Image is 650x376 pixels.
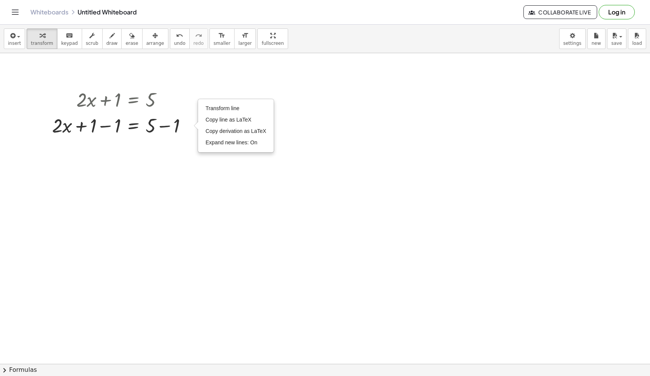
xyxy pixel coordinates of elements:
[241,31,249,40] i: format_size
[31,41,53,46] span: transform
[206,105,239,111] span: Transform line
[262,41,284,46] span: fullscreen
[607,28,626,49] button: save
[193,41,204,46] span: redo
[121,28,142,49] button: erase
[66,31,73,40] i: keyboard
[61,41,78,46] span: keypad
[611,41,622,46] span: save
[106,41,118,46] span: draw
[587,28,606,49] button: new
[9,6,21,18] button: Toggle navigation
[257,28,288,49] button: fullscreen
[189,28,208,49] button: redoredo
[599,5,635,19] button: Log in
[523,5,597,19] button: Collaborate Live
[206,128,266,134] span: Copy derivation as LaTeX
[206,117,252,123] span: Copy line as LaTeX
[195,31,202,40] i: redo
[632,41,642,46] span: load
[30,8,68,16] a: Whiteboards
[170,28,190,49] button: undoundo
[82,28,103,49] button: scrub
[530,9,591,16] span: Collaborate Live
[214,41,230,46] span: smaller
[8,41,21,46] span: insert
[174,41,185,46] span: undo
[146,41,164,46] span: arrange
[209,28,235,49] button: format_sizesmaller
[563,41,582,46] span: settings
[57,28,82,49] button: keyboardkeypad
[591,41,601,46] span: new
[4,28,25,49] button: insert
[142,28,168,49] button: arrange
[238,41,252,46] span: larger
[86,41,98,46] span: scrub
[559,28,586,49] button: settings
[27,28,57,49] button: transform
[206,139,257,145] span: Expand new lines: On
[125,41,138,46] span: erase
[176,31,183,40] i: undo
[628,28,646,49] button: load
[234,28,256,49] button: format_sizelarger
[218,31,225,40] i: format_size
[102,28,122,49] button: draw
